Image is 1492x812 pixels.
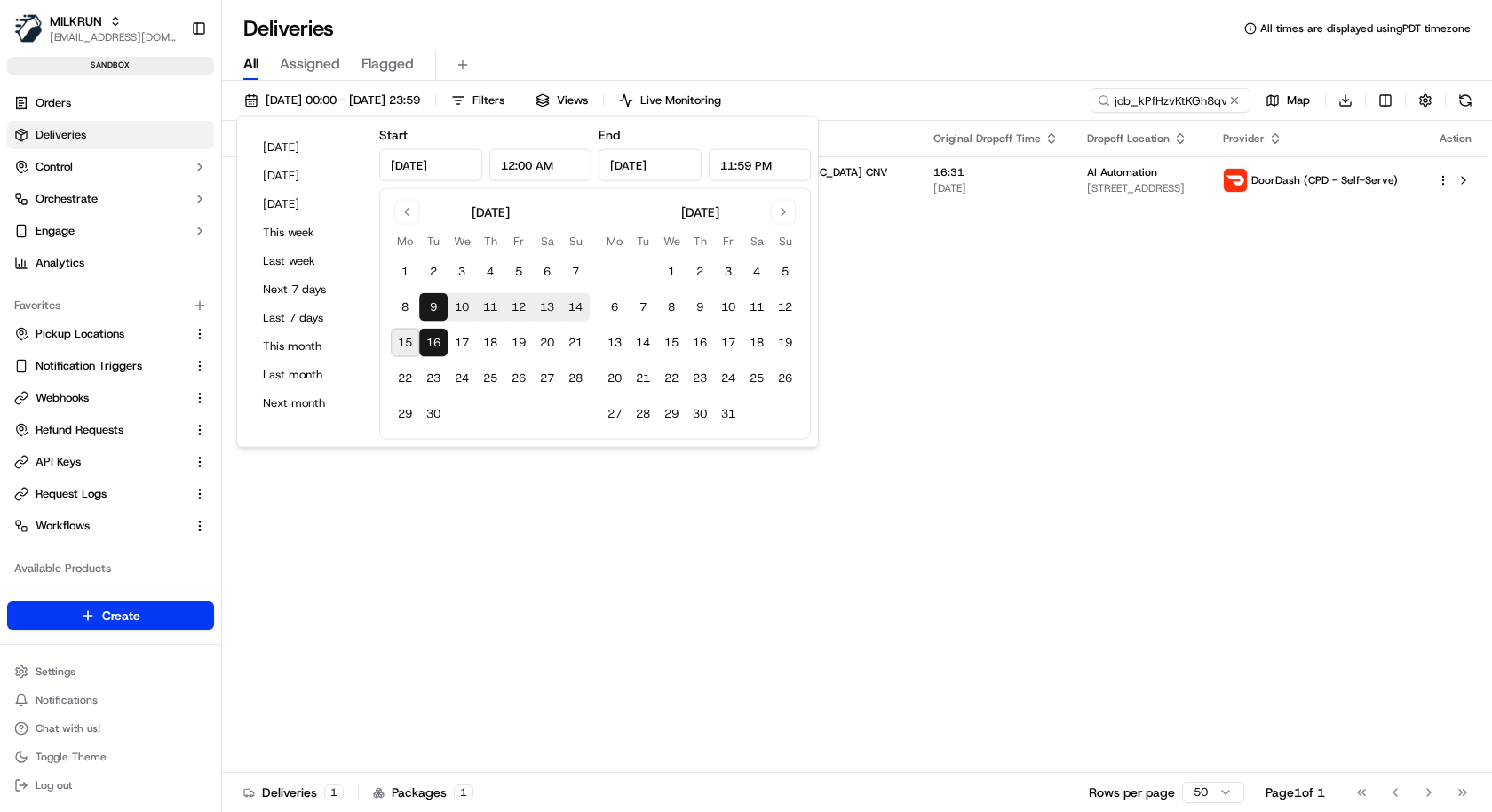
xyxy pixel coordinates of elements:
[7,7,184,50] button: MILKRUNMILKRUN[EMAIL_ADDRESS][DOMAIN_NAME]
[1087,165,1157,179] span: AI Automation
[600,329,629,357] button: 13
[533,364,561,393] button: 27
[448,329,476,357] button: 17
[7,554,214,583] div: Available Products
[14,390,186,406] a: Webhooks
[599,127,620,143] label: End
[36,721,100,736] span: Chat with us!
[599,149,702,181] input: Date
[448,232,476,251] th: Wednesday
[243,14,334,43] h1: Deliveries
[1287,92,1310,108] span: Map
[7,291,214,320] div: Favorites
[454,784,473,800] div: 1
[394,200,419,225] button: Go to previous month
[476,293,504,322] button: 11
[102,607,140,625] span: Create
[476,232,504,251] th: Thursday
[14,14,43,43] img: MILKRUN
[714,400,742,428] button: 31
[14,454,186,470] a: API Keys
[742,232,771,251] th: Saturday
[36,486,107,502] span: Request Logs
[379,127,408,143] label: Start
[657,258,686,286] button: 1
[18,70,323,99] p: Welcome 👋
[714,258,742,286] button: 3
[771,232,799,251] th: Sunday
[629,293,657,322] button: 7
[280,53,340,75] span: Assigned
[611,88,729,113] button: Live Monitoring
[11,250,143,282] a: 📗Knowledge Base
[686,400,714,428] button: 30
[379,149,481,181] input: Date
[686,293,714,322] button: 9
[561,329,590,357] button: 21
[36,223,75,239] span: Engage
[443,88,512,113] button: Filters
[686,329,714,357] button: 16
[709,149,812,181] input: Time
[14,358,186,374] a: Notification Triggers
[361,53,414,75] span: Flagged
[266,92,420,108] span: [DATE] 00:00 - [DATE] 23:59
[681,203,719,221] div: [DATE]
[7,601,214,630] button: Create
[18,259,32,273] div: 📗
[1266,784,1325,801] div: Page 1 of 1
[36,95,71,111] span: Orders
[7,217,214,245] button: Engage
[36,518,90,534] span: Workflows
[18,17,53,52] img: Nash
[1437,131,1474,146] div: Action
[640,92,721,108] span: Live Monitoring
[771,258,799,286] button: 5
[1251,173,1398,187] span: DoorDash (CPD - Self-Serve)
[742,329,771,357] button: 18
[504,232,533,251] th: Friday
[1091,88,1250,113] input: Type to search
[391,258,419,286] button: 1
[36,665,75,679] span: Settings
[448,364,476,393] button: 24
[255,249,361,274] button: Last week
[771,200,796,225] button: Go to next month
[150,259,164,273] div: 💻
[36,326,124,342] span: Pickup Locations
[255,391,361,416] button: Next month
[600,293,629,322] button: 6
[14,486,186,502] a: Request Logs
[50,30,177,44] button: [EMAIL_ADDRESS][DOMAIN_NAME]
[771,329,799,357] button: 19
[7,744,214,769] button: Toggle Theme
[324,784,344,800] div: 1
[14,326,186,342] a: Pickup Locations
[561,293,590,322] button: 14
[629,329,657,357] button: 14
[60,169,291,187] div: Start new chat
[50,12,102,30] button: MILKRUN
[419,329,448,357] button: 16
[933,165,1059,179] span: 16:31
[7,448,214,476] button: API Keys
[742,364,771,393] button: 25
[177,300,215,314] span: Pylon
[714,232,742,251] th: Friday
[36,257,136,275] span: Knowledge Base
[472,203,510,221] div: [DATE]
[561,364,590,393] button: 28
[36,778,72,792] span: Log out
[557,92,588,108] span: Views
[448,258,476,286] button: 3
[7,480,214,508] button: Request Logs
[419,400,448,428] button: 30
[448,293,476,322] button: 10
[657,329,686,357] button: 15
[255,362,361,387] button: Last month
[771,364,799,393] button: 26
[391,400,419,428] button: 29
[7,659,214,684] button: Settings
[561,258,590,286] button: 7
